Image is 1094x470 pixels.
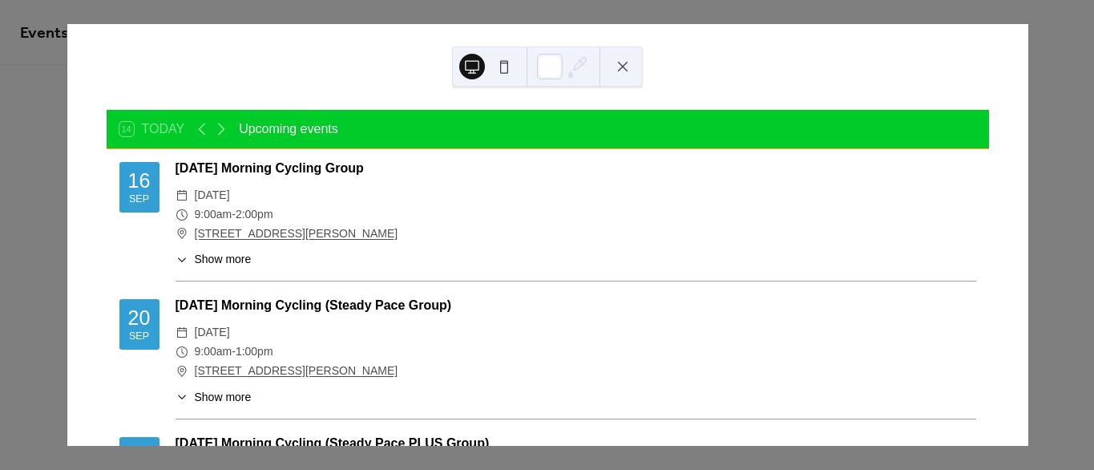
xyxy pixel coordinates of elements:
[195,323,230,342] span: [DATE]
[236,205,273,225] span: 2:00pm
[195,186,230,205] span: [DATE]
[128,445,151,465] div: 20
[195,205,232,225] span: 9:00am
[239,120,338,139] div: Upcoming events
[176,323,188,342] div: ​
[176,342,188,362] div: ​
[195,389,252,406] span: Show more
[129,194,149,205] div: Sep
[129,331,149,342] div: Sep
[176,434,976,453] div: [DATE] Morning Cycling (Steady Pace PLUS Group)
[195,342,232,362] span: 9:00am
[232,205,236,225] span: -
[195,362,398,381] a: [STREET_ADDRESS][PERSON_NAME]
[176,205,188,225] div: ​
[236,342,273,362] span: 1:00pm
[176,389,188,406] div: ​
[176,296,976,315] div: [DATE] Morning Cycling (Steady Pace Group)
[176,251,252,268] button: ​Show more
[176,362,188,381] div: ​
[176,159,976,178] div: [DATE] Morning Cycling Group
[176,225,188,244] div: ​
[232,342,236,362] span: -
[195,251,252,268] span: Show more
[128,171,151,191] div: 16
[176,186,188,205] div: ​
[128,308,151,328] div: 20
[176,251,188,268] div: ​
[195,225,398,244] a: [STREET_ADDRESS][PERSON_NAME]
[176,389,252,406] button: ​Show more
